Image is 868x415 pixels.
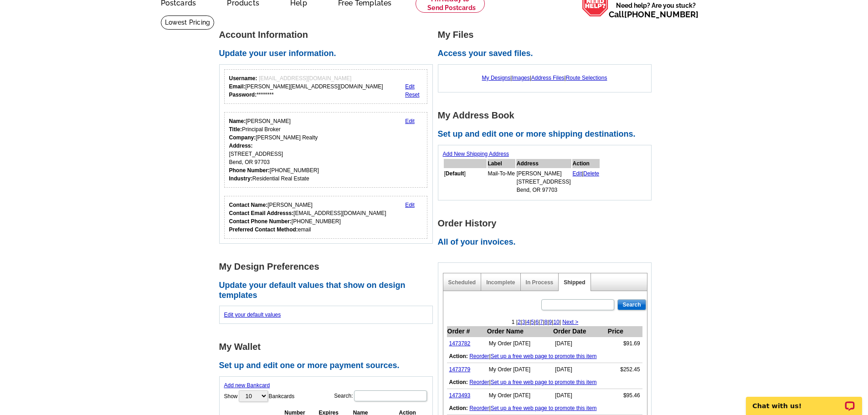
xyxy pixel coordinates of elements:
a: Scheduled [448,279,476,286]
div: [PERSON_NAME][EMAIL_ADDRESS][DOMAIN_NAME] ******** [229,74,383,99]
span: [EMAIL_ADDRESS][DOMAIN_NAME] [259,75,351,82]
a: Incomplete [486,279,515,286]
a: Reorder [469,379,489,385]
a: My Designs [482,75,511,81]
div: 1 | | | | | | | | | | [443,318,647,326]
h2: Set up and edit one or more shipping destinations. [438,129,657,139]
a: 1473493 [449,392,471,399]
td: $252.45 [607,363,642,376]
a: Edit [405,83,415,90]
a: Reset [405,92,419,98]
a: [PHONE_NUMBER] [624,10,699,19]
th: Price [607,326,642,337]
h1: Order History [438,219,657,228]
a: Add New Shipping Address [443,151,509,157]
a: 5 [531,319,534,325]
td: | [447,350,642,363]
a: Set up a free web page to promote this item [491,405,597,411]
a: 8 [544,319,548,325]
a: Set up a free web page to promote this item [491,353,597,359]
strong: Contact Email Addresss: [229,210,294,216]
td: | [447,402,642,415]
strong: Phone Number: [229,167,270,174]
a: Edit [573,170,582,177]
th: Order Date [553,326,607,337]
h1: My Design Preferences [219,262,438,272]
div: Your personal details. [224,112,428,188]
span: Call [609,10,699,19]
div: [PERSON_NAME] Principal Broker [PERSON_NAME] Realty [STREET_ADDRESS] Bend, OR 97703 [PHONE_NUMBER... [229,117,319,183]
td: $95.46 [607,389,642,402]
a: 4 [527,319,530,325]
td: [DATE] [553,363,607,376]
iframe: LiveChat chat widget [740,386,868,415]
a: Edit [405,118,415,124]
td: My Order [DATE] [487,337,553,350]
strong: Password: [229,92,257,98]
div: Who should we contact regarding order issues? [224,196,428,239]
h1: My Address Book [438,111,657,120]
a: Set up a free web page to promote this item [491,379,597,385]
a: Route Selections [566,75,607,81]
strong: Title: [229,126,242,133]
strong: Contact Phone Number: [229,218,292,225]
h2: Update your user information. [219,49,438,59]
b: Action: [449,405,468,411]
input: Search: [354,390,427,401]
strong: Company: [229,134,256,141]
th: Address [516,159,571,168]
div: Your login information. [224,69,428,104]
h1: My Wallet [219,342,438,352]
strong: Address: [229,143,253,149]
a: Next > [562,319,578,325]
th: Label [488,159,515,168]
a: 3 [522,319,525,325]
a: 10 [553,319,559,325]
h2: All of your invoices. [438,237,657,247]
div: [PERSON_NAME] [EMAIL_ADDRESS][DOMAIN_NAME] [PHONE_NUMBER] email [229,201,386,234]
b: Action: [449,379,468,385]
a: 2 [518,319,521,325]
td: [PERSON_NAME] [STREET_ADDRESS] Bend, OR 97703 [516,169,571,195]
a: Delete [583,170,599,177]
span: Need help? Are you stuck? [609,1,703,19]
strong: Name: [229,118,246,124]
td: [DATE] [553,389,607,402]
td: My Order [DATE] [487,363,553,376]
a: In Process [526,279,554,286]
a: 1473782 [449,340,471,347]
th: Action [572,159,600,168]
a: Add new Bankcard [224,382,270,389]
a: 9 [549,319,552,325]
h2: Access your saved files. [438,49,657,59]
td: | [572,169,600,195]
label: Search: [334,389,427,402]
h2: Update your default values that show on design templates [219,281,438,300]
b: Default [446,170,464,177]
strong: Preferred Contact Method: [229,226,298,233]
a: Images [512,75,529,81]
a: Edit your default values [224,312,281,318]
td: [DATE] [553,337,607,350]
a: Edit [405,202,415,208]
a: Reorder [469,353,489,359]
b: Action: [449,353,468,359]
h1: Account Information [219,30,438,40]
th: Order # [447,326,487,337]
td: | [447,376,642,389]
strong: Email: [229,83,246,90]
div: | | | [443,69,647,87]
td: [ ] [444,169,487,195]
td: $91.69 [607,337,642,350]
a: 6 [535,319,539,325]
strong: Contact Name: [229,202,268,208]
th: Order Name [487,326,553,337]
a: Address Files [531,75,565,81]
strong: Username: [229,75,257,82]
a: Reorder [469,405,489,411]
a: 7 [540,319,543,325]
a: Shipped [564,279,585,286]
label: Show Bankcards [224,389,295,403]
select: ShowBankcards [239,390,268,402]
